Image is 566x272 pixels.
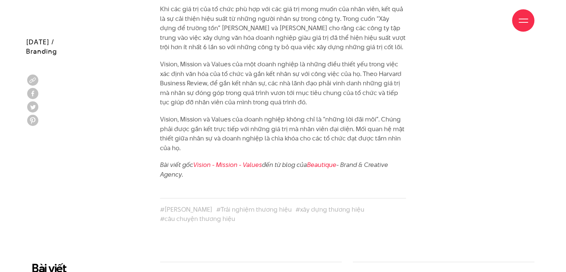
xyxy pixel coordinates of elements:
a: #xây dựng thương hiệu [295,205,364,214]
a: #Trải nghiệm thương hiệu [216,205,292,214]
em: Bài viết gốc đến từ blog của - Brand & Creative Agency. [160,160,388,179]
a: #câu chuyện thương hiệu [160,214,235,223]
p: Vision, Mission và Values của doanh nghiệp không chỉ là “những lời đãi môi”. Chúng phải được gắn ... [160,115,406,153]
a: #[PERSON_NAME] [160,205,212,214]
a: Vision - Mission - Values [193,160,262,169]
p: Vision, Mission và Values của một doanh nghiệp là những điều thiết yếu trong việc xác định văn hó... [160,60,406,107]
span: [DATE] / Branding [26,37,57,56]
a: Beautique [307,160,336,169]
